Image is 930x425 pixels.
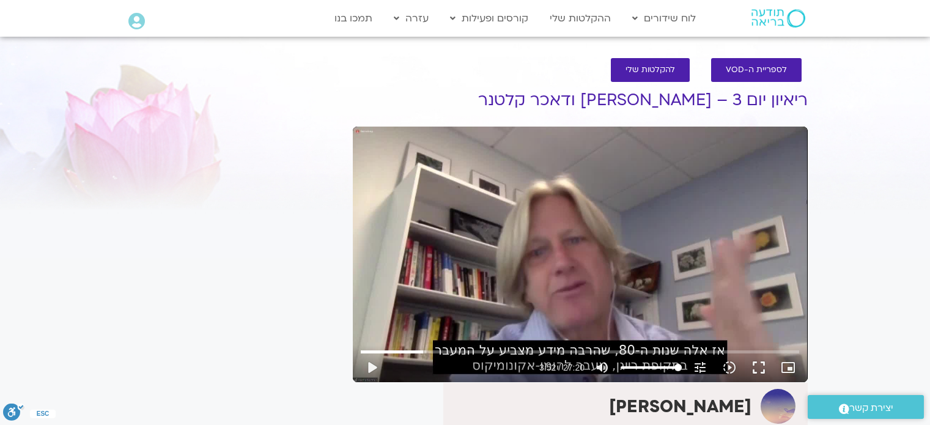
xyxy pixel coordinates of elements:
span: לספריית ה-VOD [726,65,787,75]
a: קורסים ופעילות [444,7,534,30]
a: לספריית ה-VOD [711,58,802,82]
a: ההקלטות שלי [544,7,617,30]
a: תמכו בנו [328,7,378,30]
a: להקלטות שלי [611,58,690,82]
span: יצירת קשר [849,400,893,416]
a: לוח שידורים [626,7,702,30]
a: עזרה [388,7,435,30]
h1: ריאיון יום 3 – [PERSON_NAME] ודאכר קלטנר [353,91,808,109]
img: תודעה בריאה [751,9,805,28]
img: טארה בראך [761,389,795,424]
span: להקלטות שלי [626,65,675,75]
strong: [PERSON_NAME] [609,395,751,418]
a: יצירת קשר [808,395,924,419]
